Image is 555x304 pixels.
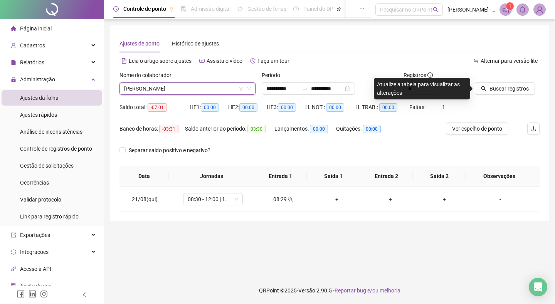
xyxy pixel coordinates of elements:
[247,125,266,133] span: 03:30
[478,195,523,203] div: -
[190,103,228,112] div: HE 1:
[298,287,315,294] span: Versão
[104,277,555,304] footer: QRPoint © 2025 - 2.90.5 -
[302,86,308,92] span: swap-right
[124,83,251,94] span: MAGNO CAMPOS DE OLIVEIRA
[502,6,509,13] span: notification
[262,195,304,203] div: 08:29
[11,77,16,82] span: lock
[199,58,205,64] span: youtube
[11,249,16,255] span: sync
[360,166,413,187] th: Entrada 2
[20,180,49,186] span: Ocorrências
[427,72,433,78] span: info-circle
[11,26,16,31] span: home
[274,124,336,133] div: Lançamentos:
[529,278,547,296] div: Open Intercom Messenger
[237,6,243,12] span: sun
[11,60,16,65] span: file
[287,197,293,202] span: team
[119,124,185,133] div: Banco de horas:
[307,166,360,187] th: Saída 1
[506,2,514,10] sup: 1
[201,103,219,112] span: 00:00
[305,103,355,112] div: H. NOT.:
[11,232,16,238] span: export
[355,103,409,112] div: H. TRAB.:
[169,166,254,187] th: Jornadas
[20,129,82,135] span: Análise de inconsistências
[185,124,274,133] div: Saldo anterior ao período:
[119,71,177,79] label: Nome do colaborador
[326,103,344,112] span: 00:00
[250,58,256,64] span: history
[159,125,178,133] span: -03:31
[379,103,397,112] span: 00:00
[20,146,92,152] span: Controle de registros de ponto
[473,58,479,64] span: swap
[404,71,433,79] span: Registros
[481,86,486,91] span: search
[370,195,412,203] div: +
[413,166,466,187] th: Saída 2
[509,3,511,9] span: 1
[316,195,358,203] div: +
[363,125,381,133] span: 00:00
[169,7,174,12] span: pushpin
[446,123,508,135] button: Ver espelho de ponto
[20,112,57,118] span: Ajustes rápidos
[239,86,244,91] span: filter
[442,104,445,110] span: 1
[247,86,251,91] span: down
[519,6,526,13] span: bell
[20,76,55,82] span: Administração
[310,125,328,133] span: 00:00
[20,95,59,101] span: Ajustes da folha
[82,292,87,297] span: left
[447,5,495,14] span: [PERSON_NAME] - RiderZ Estudio
[119,40,160,47] span: Ajustes de ponto
[29,290,36,298] span: linkedin
[293,6,299,12] span: dashboard
[20,163,74,169] span: Gestão de solicitações
[20,59,44,66] span: Relatórios
[11,266,16,272] span: api
[466,166,533,187] th: Observações
[424,195,465,203] div: +
[113,6,119,12] span: clock-circle
[172,40,219,47] span: Histórico de ajustes
[11,283,16,289] span: audit
[148,103,167,112] span: -07:01
[11,43,16,48] span: user-add
[40,290,48,298] span: instagram
[228,103,267,112] div: HE 2:
[20,197,61,203] span: Validar protocolo
[123,6,166,12] span: Controle de ponto
[335,287,400,294] span: Reportar bug e/ou melhoria
[20,25,52,32] span: Página inicial
[20,249,49,255] span: Integrações
[191,6,230,12] span: Admissão digital
[247,6,286,12] span: Gestão de férias
[20,266,51,272] span: Acesso à API
[374,78,470,99] div: Atualize a tabela para visualizar as alterações
[17,290,25,298] span: facebook
[20,213,79,220] span: Link para registro rápido
[181,6,186,12] span: file-done
[126,146,214,155] span: Separar saldo positivo e negativo?
[489,84,529,93] span: Buscar registros
[409,104,427,110] span: Faltas:
[262,71,285,79] label: Período
[472,172,527,180] span: Observações
[303,6,333,12] span: Painel do DP
[359,6,365,12] span: ellipsis
[254,166,307,187] th: Entrada 1
[188,193,238,205] span: 08:30 - 12:00 | 13:00 - 16:30
[433,7,439,13] span: search
[119,103,190,112] div: Saldo total:
[452,124,502,133] span: Ver espelho de ponto
[530,126,536,132] span: upload
[534,4,545,15] img: 89514
[278,103,296,112] span: 00:00
[336,124,390,133] div: Quitações:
